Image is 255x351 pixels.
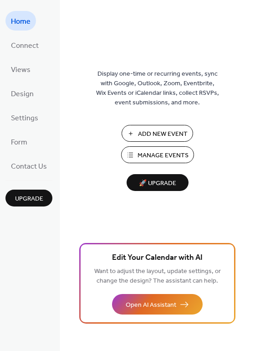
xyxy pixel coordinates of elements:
[5,59,36,79] a: Views
[122,125,193,142] button: Add New Event
[5,11,36,31] a: Home
[11,111,38,125] span: Settings
[112,294,203,315] button: Open AI Assistant
[5,190,52,206] button: Upgrade
[11,39,39,53] span: Connect
[5,156,52,175] a: Contact Us
[11,15,31,29] span: Home
[11,135,27,150] span: Form
[127,174,189,191] button: 🚀 Upgrade
[5,35,44,55] a: Connect
[96,69,219,108] span: Display one-time or recurring events, sync with Google, Outlook, Zoom, Eventbrite, Wix Events or ...
[11,63,31,77] span: Views
[15,194,43,204] span: Upgrade
[11,87,34,101] span: Design
[138,151,189,160] span: Manage Events
[112,252,203,264] span: Edit Your Calendar with AI
[138,129,188,139] span: Add New Event
[94,265,221,287] span: Want to adjust the layout, update settings, or change the design? The assistant can help.
[132,177,183,190] span: 🚀 Upgrade
[121,146,194,163] button: Manage Events
[11,160,47,174] span: Contact Us
[5,108,44,127] a: Settings
[5,132,33,151] a: Form
[126,300,176,310] span: Open AI Assistant
[5,83,39,103] a: Design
